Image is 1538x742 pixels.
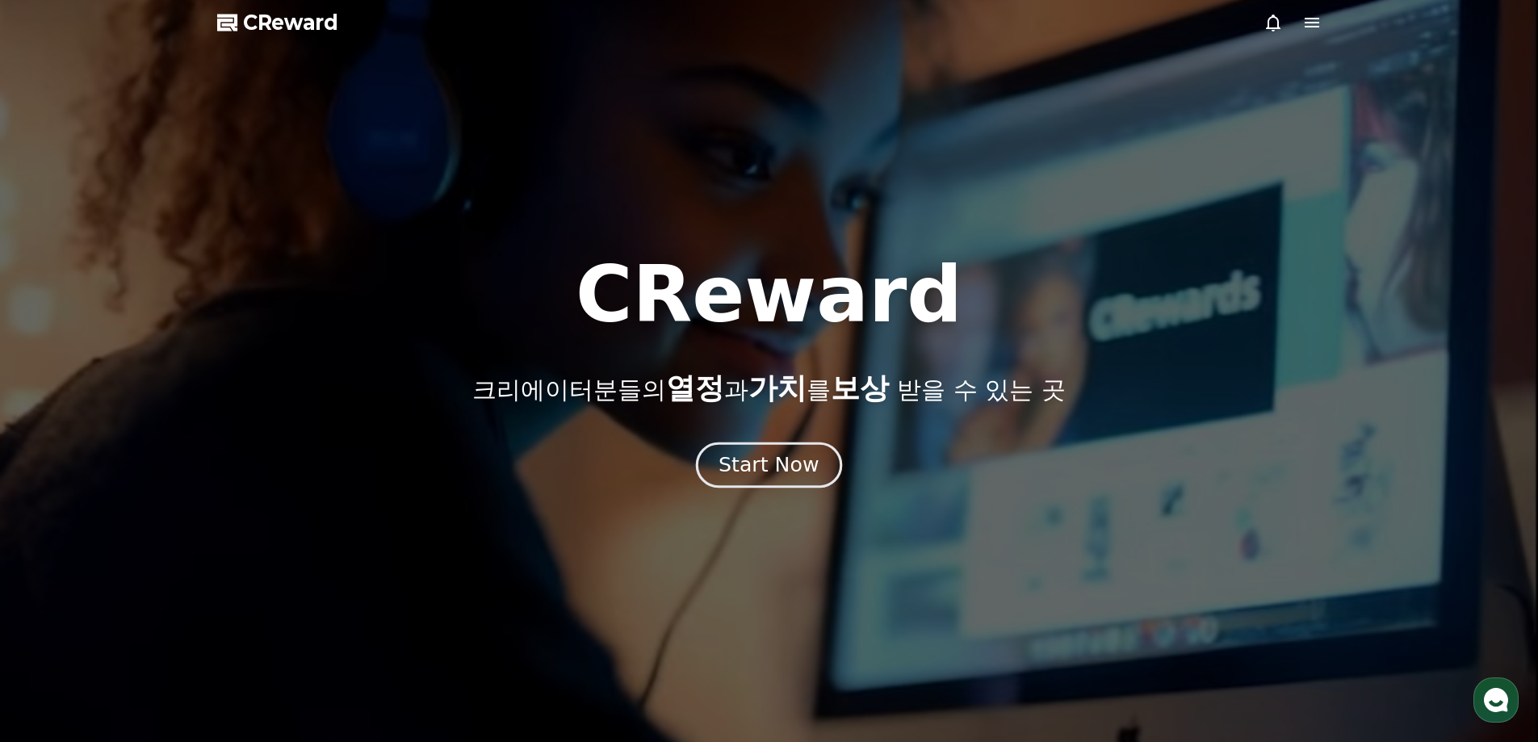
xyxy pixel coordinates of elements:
span: 열정 [666,371,724,405]
a: CReward [217,10,338,36]
a: Start Now [699,459,839,475]
span: 설정 [249,536,269,549]
span: 가치 [748,371,807,405]
span: 홈 [51,536,61,549]
p: 크리에이터분들의 과 를 받을 수 있는 곳 [472,372,1065,405]
span: 보상 [831,371,889,405]
h1: CReward [576,256,962,333]
div: Start Now [719,451,819,479]
button: Start Now [696,442,842,488]
span: CReward [243,10,338,36]
a: 설정 [208,512,310,552]
a: 대화 [107,512,208,552]
a: 홈 [5,512,107,552]
span: 대화 [148,537,167,550]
